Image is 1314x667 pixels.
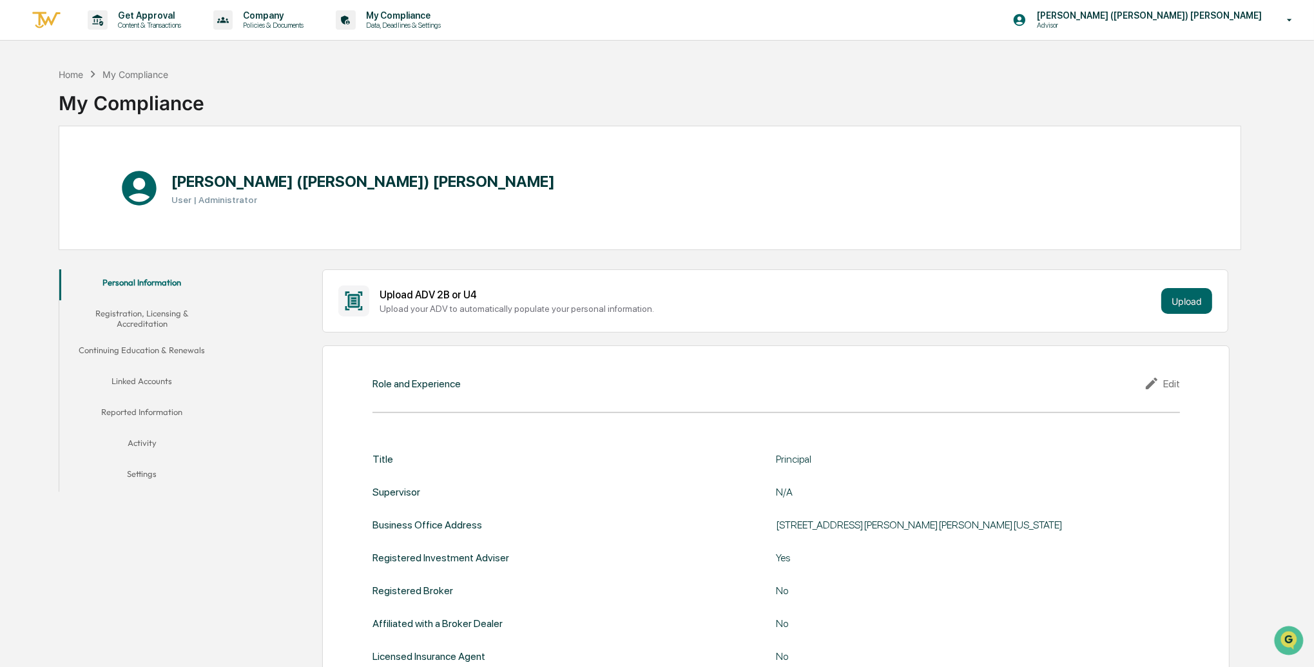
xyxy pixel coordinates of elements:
[776,486,1098,498] div: N/A
[356,10,447,21] p: My Compliance
[26,187,81,200] span: Data Lookup
[233,21,310,30] p: Policies & Documents
[108,21,188,30] p: Content & Transactions
[59,81,204,115] div: My Compliance
[356,21,447,30] p: Data, Deadlines & Settings
[102,69,168,80] div: My Compliance
[372,519,482,531] div: Business Office Address
[776,617,1098,630] div: No
[59,461,224,492] button: Settings
[776,585,1098,597] div: No
[372,617,503,630] div: Affiliated with a Broker Dealer
[776,519,1098,531] div: [STREET_ADDRESS][PERSON_NAME][PERSON_NAME][US_STATE]
[59,368,224,399] button: Linked Accounts
[31,10,62,31] img: logo
[776,552,1098,564] div: Yes
[372,486,420,498] div: Supervisor
[93,164,104,174] div: 🗄️
[1273,624,1308,659] iframe: Open customer support
[13,164,23,174] div: 🖐️
[380,304,1156,314] div: Upload your ADV to automatically populate your personal information.
[372,378,461,390] div: Role and Experience
[372,453,393,465] div: Title
[59,337,224,368] button: Continuing Education & Renewals
[59,430,224,461] button: Activity
[1027,21,1153,30] p: Advisor
[59,269,224,492] div: secondary tabs example
[59,399,224,430] button: Reported Information
[13,27,235,48] p: How can we help?
[8,182,86,205] a: 🔎Data Lookup
[171,172,555,191] h1: [PERSON_NAME] ([PERSON_NAME]) [PERSON_NAME]
[1027,10,1268,21] p: [PERSON_NAME] ([PERSON_NAME]) [PERSON_NAME]
[233,10,310,21] p: Company
[128,218,156,228] span: Pylon
[372,552,509,564] div: Registered Investment Adviser
[372,585,453,597] div: Registered Broker
[44,99,211,111] div: Start new chat
[171,195,555,205] h3: User | Administrator
[8,157,88,180] a: 🖐️Preclearance
[380,289,1156,301] div: Upload ADV 2B or U4
[108,10,188,21] p: Get Approval
[106,162,160,175] span: Attestations
[59,269,224,300] button: Personal Information
[26,162,83,175] span: Preclearance
[59,69,83,80] div: Home
[44,111,163,122] div: We're available if you need us!
[776,453,1098,465] div: Principal
[13,188,23,198] div: 🔎
[13,99,36,122] img: 1746055101610-c473b297-6a78-478c-a979-82029cc54cd1
[88,157,165,180] a: 🗄️Attestations
[372,650,485,662] div: Licensed Insurance Agent
[776,650,1098,662] div: No
[219,102,235,118] button: Start new chat
[91,218,156,228] a: Powered byPylon
[1161,288,1212,314] button: Upload
[59,300,224,337] button: Registration, Licensing & Accreditation
[1144,376,1180,391] div: Edit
